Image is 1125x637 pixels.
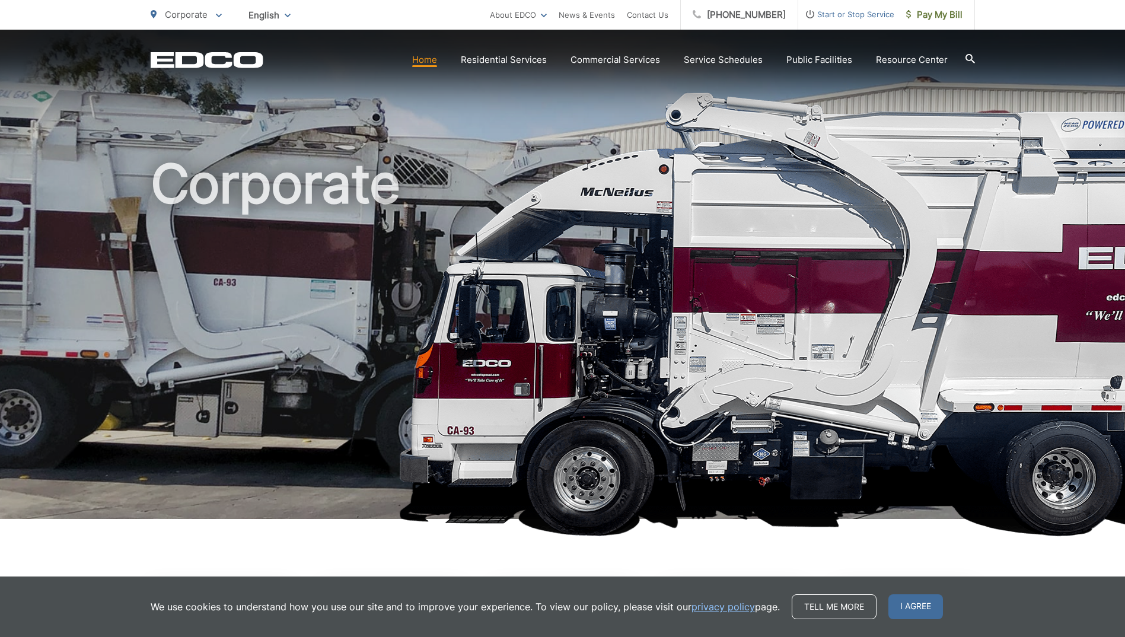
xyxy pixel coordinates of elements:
[684,53,763,67] a: Service Schedules
[786,53,852,67] a: Public Facilities
[691,600,755,614] a: privacy policy
[490,8,547,22] a: About EDCO
[151,600,780,614] p: We use cookies to understand how you use our site and to improve your experience. To view our pol...
[559,8,615,22] a: News & Events
[571,53,660,67] a: Commercial Services
[876,53,948,67] a: Resource Center
[888,594,943,619] span: I agree
[165,9,208,20] span: Corporate
[151,154,975,530] h1: Corporate
[240,5,299,26] span: English
[461,53,547,67] a: Residential Services
[412,53,437,67] a: Home
[627,8,668,22] a: Contact Us
[906,8,963,22] span: Pay My Bill
[792,594,877,619] a: Tell me more
[151,52,263,68] a: EDCD logo. Return to the homepage.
